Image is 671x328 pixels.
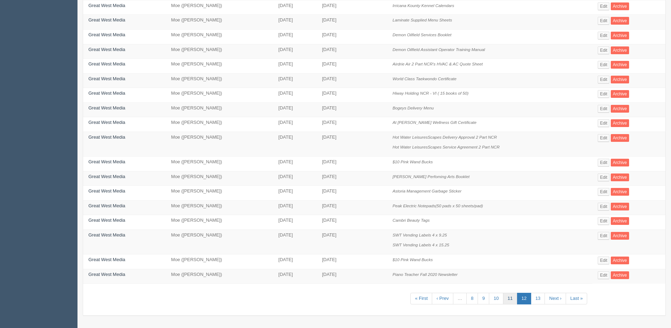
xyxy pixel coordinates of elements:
a: Edit [598,105,609,113]
i: Demon Oilfield Assistant Operator Training Manual [393,47,485,52]
a: Great West Media [88,217,125,223]
a: Archive [611,159,629,166]
a: Edit [598,119,609,127]
td: [DATE] [317,186,387,201]
a: Great West Media [88,47,125,52]
td: Moe ([PERSON_NAME]) [166,44,273,59]
a: Edit [598,232,609,240]
td: [DATE] [273,44,317,59]
td: [DATE] [273,88,317,103]
a: Edit [598,2,609,10]
a: Archive [611,61,629,69]
a: Archive [611,174,629,181]
a: Edit [598,203,609,210]
a: Edit [598,76,609,83]
td: Moe ([PERSON_NAME]) [166,29,273,44]
i: Airdrie Air 2 Part NCR's HVAC & AC Quote Sheet [393,62,483,66]
td: Moe ([PERSON_NAME]) [166,117,273,132]
td: [DATE] [317,132,387,156]
a: Archive [611,90,629,98]
td: Moe ([PERSON_NAME]) [166,102,273,117]
a: Archive [611,217,629,225]
a: Archive [611,119,629,127]
td: [DATE] [273,200,317,215]
a: 13 [531,293,545,304]
td: [DATE] [273,15,317,30]
a: 11 [503,293,517,304]
a: Edit [598,217,609,225]
a: Great West Media [88,76,125,81]
a: Great West Media [88,188,125,194]
a: Great West Media [88,105,125,111]
a: Archive [611,271,629,279]
a: Great West Media [88,17,125,23]
td: Moe ([PERSON_NAME]) [166,73,273,88]
a: Great West Media [88,272,125,277]
td: Moe ([PERSON_NAME]) [166,132,273,156]
td: [DATE] [317,254,387,269]
a: Great West Media [88,3,125,8]
i: [PERSON_NAME] Perfoming Arts Booklet [393,174,470,179]
i: At [PERSON_NAME] Wellness Gift Certificate [393,120,477,125]
a: Archive [611,232,629,240]
i: Peak Electric Notepads(50 pads x 50 sheets/pad) [393,203,483,208]
td: [DATE] [273,73,317,88]
td: Moe ([PERSON_NAME]) [166,88,273,103]
a: Great West Media [88,174,125,179]
td: Moe ([PERSON_NAME]) [166,186,273,201]
a: Archive [611,203,629,210]
i: Bogeys Delivery Menu [393,106,434,110]
i: Cambri Beauty Tags [393,218,430,222]
td: Moe ([PERSON_NAME]) [166,15,273,30]
a: 9 [478,293,489,304]
td: Moe ([PERSON_NAME]) [166,171,273,186]
a: Archive [611,46,629,54]
td: [DATE] [273,102,317,117]
td: [DATE] [273,229,317,254]
a: Edit [598,257,609,264]
td: Moe ([PERSON_NAME]) [166,254,273,269]
i: Hiway Holding NCR - VI ( 15 books of 50) [393,91,469,95]
i: SWT Vending Labels 4 x 15.25 [393,242,449,247]
td: [DATE] [273,171,317,186]
td: [DATE] [317,59,387,74]
i: Hot Water LeisuresScapes Delivery Approval 2 Part NCR [393,135,497,139]
i: World Class Taekwondo Certificate [393,76,456,81]
a: Archive [611,2,629,10]
td: [DATE] [273,269,317,284]
a: 12 [517,293,531,304]
a: 10 [489,293,503,304]
a: Edit [598,134,609,142]
a: Great West Media [88,90,125,96]
a: ‹ Prev [432,293,453,304]
td: [DATE] [317,29,387,44]
a: Last » [566,293,587,304]
td: [DATE] [317,229,387,254]
a: Archive [611,105,629,113]
i: $10 Pink Wand Bucks [393,257,433,262]
td: Moe ([PERSON_NAME]) [166,229,273,254]
i: $10 Pink Wand Bucks [393,159,433,164]
a: Edit [598,159,609,166]
td: [DATE] [273,254,317,269]
td: [DATE] [317,171,387,186]
td: [DATE] [273,157,317,171]
a: 8 [466,293,478,304]
i: Piano Teacher Fall 2020 Newsletter [393,272,458,277]
td: [DATE] [273,59,317,74]
a: Great West Media [88,257,125,262]
i: Demon Oilfield Services Booklet [393,32,452,37]
td: [DATE] [317,117,387,132]
a: « First [410,293,432,304]
td: Moe ([PERSON_NAME]) [166,269,273,284]
a: Edit [598,17,609,25]
a: Edit [598,90,609,98]
a: Great West Media [88,32,125,37]
a: Next › [545,293,566,304]
a: Great West Media [88,232,125,238]
a: Great West Media [88,159,125,164]
a: Archive [611,257,629,264]
i: Astoria Management Garbage Sticker [393,189,462,193]
td: [DATE] [317,44,387,59]
a: Edit [598,174,609,181]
